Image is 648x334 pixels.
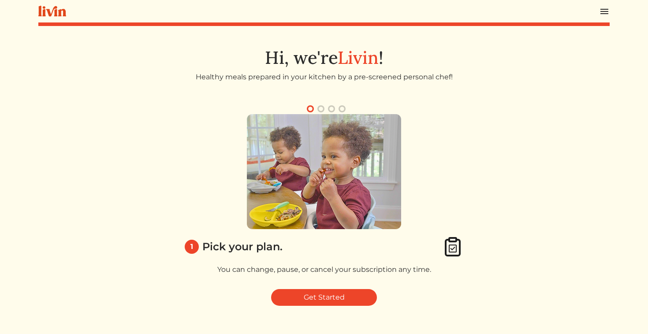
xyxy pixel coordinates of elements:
[247,114,401,229] img: 1_pick_plan-58eb60cc534f7a7539062c92543540e51162102f37796608976bb4e513d204c1.png
[38,6,66,17] img: livin-logo-a0d97d1a881af30f6274990eb6222085a2533c92bbd1e4f22c21b4f0d0e3210c.svg
[599,6,610,17] img: menu_hamburger-cb6d353cf0ecd9f46ceae1c99ecbeb4a00e71ca567a856bd81f57e9d8c17bb26.svg
[442,236,463,257] img: clipboard_check-4e1afea9aecc1d71a83bd71232cd3fbb8e4b41c90a1eb376bae1e516b9241f3c.svg
[202,239,283,255] div: Pick your plan.
[38,47,610,68] h1: Hi, we're !
[181,264,467,275] p: You can change, pause, or cancel your subscription any time.
[181,72,467,82] p: Healthy meals prepared in your kitchen by a pre-screened personal chef!
[338,46,379,69] span: Livin
[271,289,377,306] a: Get Started
[185,240,199,254] div: 1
